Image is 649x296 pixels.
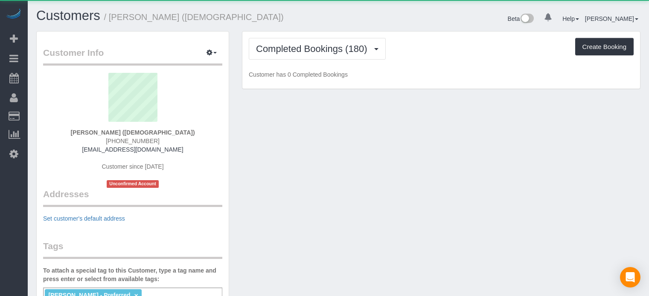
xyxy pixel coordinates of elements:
[256,43,371,54] span: Completed Bookings (180)
[5,9,22,20] img: Automaid Logo
[249,38,386,60] button: Completed Bookings (180)
[575,38,634,56] button: Create Booking
[562,15,579,22] a: Help
[43,46,222,66] legend: Customer Info
[106,138,160,144] span: [PHONE_NUMBER]‬
[107,180,159,187] span: Unconfirmed Account
[508,15,534,22] a: Beta
[43,266,222,283] label: To attach a special tag to this Customer, type a tag name and press enter or select from availabl...
[585,15,638,22] a: [PERSON_NAME]
[43,240,222,259] legend: Tags
[82,146,183,153] a: [EMAIL_ADDRESS][DOMAIN_NAME]
[620,267,640,287] div: Open Intercom Messenger
[249,70,634,79] p: Customer has 0 Completed Bookings
[102,163,163,170] span: Customer since [DATE]
[104,12,284,22] small: / [PERSON_NAME] ([DEMOGRAPHIC_DATA])
[520,14,534,25] img: New interface
[43,215,125,222] a: Set customer's default address
[36,8,100,23] a: Customers
[70,129,195,136] strong: [PERSON_NAME] ([DEMOGRAPHIC_DATA])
